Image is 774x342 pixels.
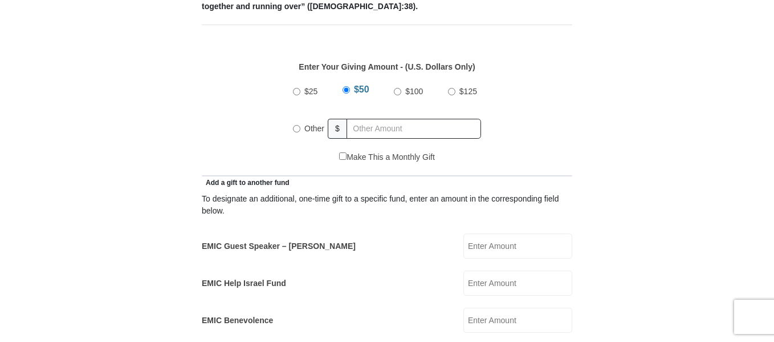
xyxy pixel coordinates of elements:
[463,308,572,333] input: Enter Amount
[202,193,572,217] div: To designate an additional, one-time gift to a specific fund, enter an amount in the correspondin...
[463,234,572,259] input: Enter Amount
[459,87,477,96] span: $125
[347,119,481,139] input: Other Amount
[202,240,356,252] label: EMIC Guest Speaker – [PERSON_NAME]
[405,87,423,96] span: $100
[354,85,369,94] span: $50
[202,315,273,327] label: EMIC Benevolence
[463,271,572,296] input: Enter Amount
[202,179,290,187] span: Add a gift to another fund
[328,119,347,139] span: $
[304,124,324,133] span: Other
[339,152,347,160] input: Make This a Monthly Gift
[202,277,286,289] label: EMIC Help Israel Fund
[339,151,435,163] label: Make This a Monthly Gift
[304,87,317,96] span: $25
[299,62,475,71] strong: Enter Your Giving Amount - (U.S. Dollars Only)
